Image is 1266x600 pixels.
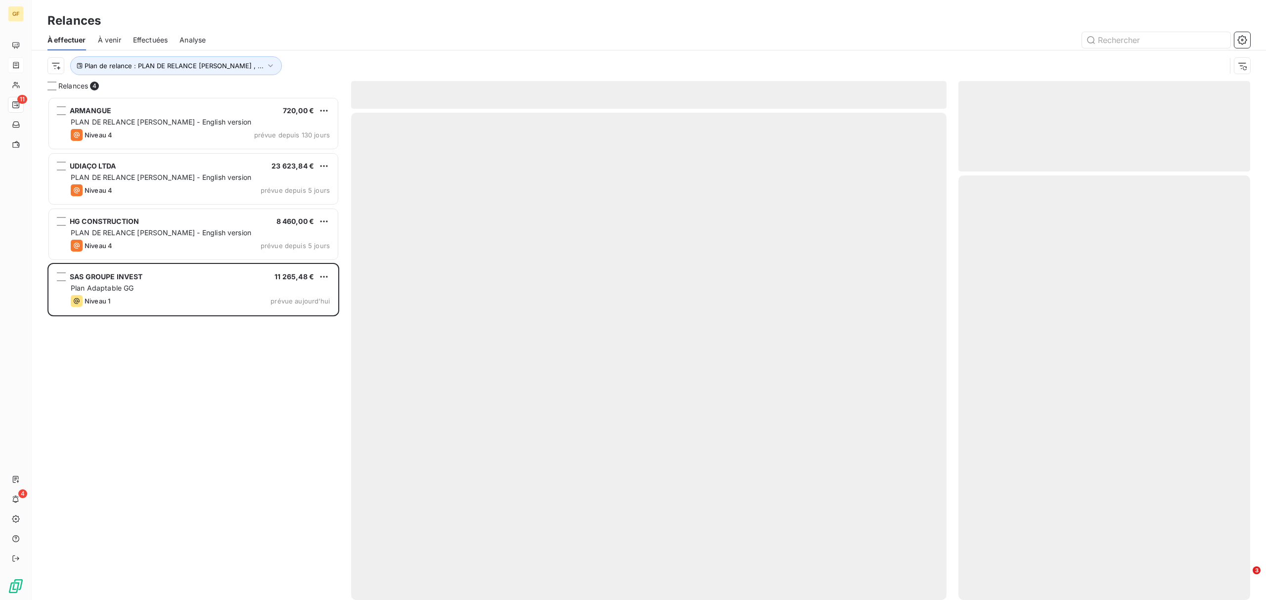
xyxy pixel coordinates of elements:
[17,95,27,104] span: 11
[85,242,112,250] span: Niveau 4
[71,284,134,292] span: Plan Adaptable GG
[254,131,330,139] span: prévue depuis 130 jours
[71,118,251,126] span: PLAN DE RELANCE [PERSON_NAME] - English version
[271,297,330,305] span: prévue aujourd’hui
[47,35,86,45] span: À effectuer
[85,131,112,139] span: Niveau 4
[71,228,251,237] span: PLAN DE RELANCE [PERSON_NAME] - English version
[180,35,206,45] span: Analyse
[71,173,251,181] span: PLAN DE RELANCE [PERSON_NAME] - English version
[1253,566,1261,574] span: 3
[271,162,314,170] span: 23 623,84 €
[47,12,101,30] h3: Relances
[90,82,99,90] span: 4
[70,106,111,115] span: ARMANGUE
[70,56,282,75] button: Plan de relance : PLAN DE RELANCE [PERSON_NAME] , ...
[98,35,121,45] span: À venir
[261,242,330,250] span: prévue depuis 5 jours
[283,106,314,115] span: 720,00 €
[133,35,168,45] span: Effectuées
[8,6,24,22] div: GF
[1232,566,1256,590] iframe: Intercom live chat
[276,217,315,225] span: 8 460,00 €
[85,186,112,194] span: Niveau 4
[70,162,116,170] span: UDIAÇO LTDA
[274,272,314,281] span: 11 265,48 €
[18,489,27,498] span: 4
[70,217,139,225] span: HG CONSTRUCTION
[85,62,264,70] span: Plan de relance : PLAN DE RELANCE [PERSON_NAME] , ...
[1082,32,1230,48] input: Rechercher
[8,578,24,594] img: Logo LeanPay
[70,272,143,281] span: SAS GROUPE INVEST
[85,297,110,305] span: Niveau 1
[58,81,88,91] span: Relances
[47,97,339,600] div: grid
[261,186,330,194] span: prévue depuis 5 jours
